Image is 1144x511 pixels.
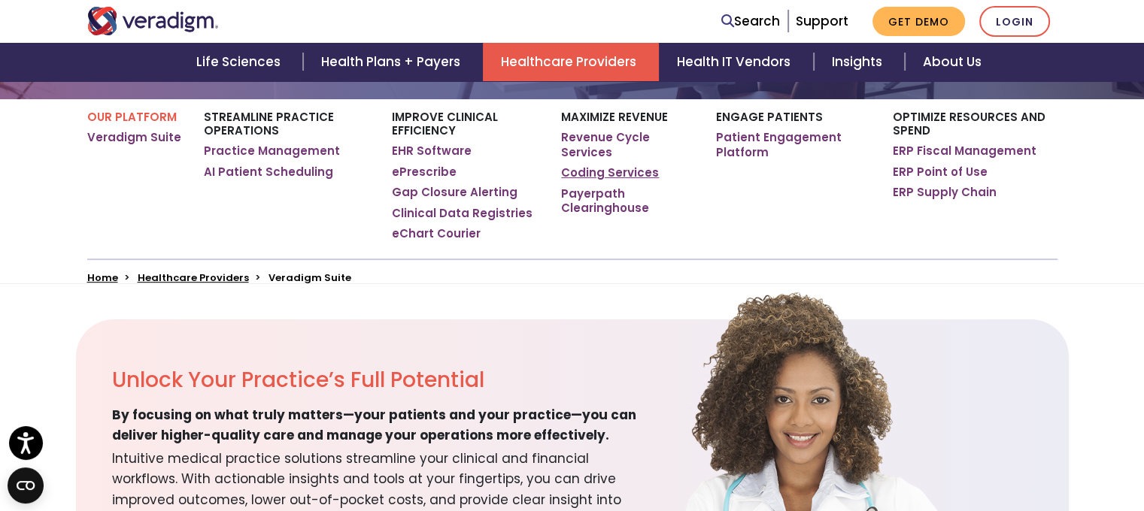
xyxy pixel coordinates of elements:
a: Health Plans + Payers [303,43,483,81]
a: Patient Engagement Platform [716,130,870,159]
a: Get Demo [872,7,965,36]
a: About Us [905,43,1000,81]
a: Search [721,11,780,32]
a: Coding Services [561,165,659,180]
button: Open CMP widget [8,467,44,503]
img: Veradigm logo [87,7,219,35]
a: Gap Closure Alerting [392,185,517,200]
a: Healthcare Providers [483,43,659,81]
a: Clinical Data Registries [392,206,533,221]
a: Life Sciences [178,43,303,81]
a: AI Patient Scheduling [204,165,333,180]
h2: Unlock Your Practice’s Full Potential [112,367,655,393]
a: Insights [814,43,905,81]
a: ERP Point of Use [893,165,988,180]
span: By focusing on what truly matters—your patients and your practice—you can deliver higher-quality ... [112,405,655,446]
a: eChart Courier [392,226,481,241]
a: Veradigm Suite [87,130,181,145]
a: Support [796,12,848,30]
a: ERP Supply Chain [893,185,997,200]
a: Practice Management [204,144,340,159]
a: Health IT Vendors [659,43,813,81]
a: Revenue Cycle Services [561,130,693,159]
a: EHR Software [392,144,472,159]
a: Payerpath Clearinghouse [561,186,693,216]
a: Healthcare Providers [138,271,249,285]
a: Home [87,271,118,285]
a: ERP Fiscal Management [893,144,1036,159]
a: Login [979,6,1050,37]
a: ePrescribe [392,165,457,180]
